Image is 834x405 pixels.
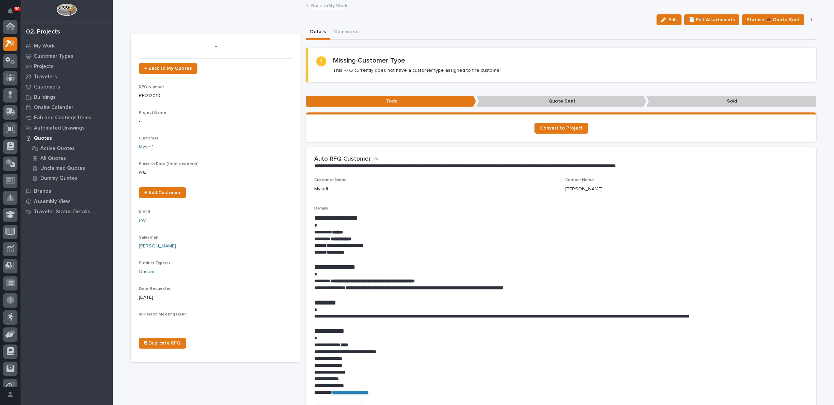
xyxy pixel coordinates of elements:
p: Customer Types [34,53,74,59]
p: Customers [34,84,60,90]
a: Brands [21,186,113,196]
p: - [139,118,292,125]
a: Back toMy Work [311,1,347,9]
a: [PERSON_NAME] [139,243,176,250]
span: Contact Name [565,178,594,182]
span: Salesman [139,235,158,240]
h2: Auto RFQ Customer [314,156,371,163]
button: Comments [330,25,362,40]
img: Workspace Logo [56,3,77,16]
a: Onsite Calendar [21,102,113,112]
span: ⎘ Duplicate RFQ [144,341,181,346]
span: Project Name [139,111,166,115]
p: Brands [34,188,51,194]
a: ← Back to My Quotes [139,63,197,74]
a: Customers [21,82,113,92]
a: Convert to Project [534,123,588,134]
a: Traveler Status Details [21,206,113,217]
p: Unclaimed Quotes [40,165,85,172]
span: Customer Name [314,178,347,182]
p: Buildings [34,94,56,100]
p: 90 [15,6,19,11]
span: Customer [139,136,158,140]
a: Active Quotes [26,144,113,153]
a: Customer Types [21,51,113,61]
span: Status→ 📤 Quote Sent [746,16,800,24]
a: Fab and Coatings Items [21,112,113,123]
a: PWI [139,217,147,224]
span: In-Person Meeting Held? [139,312,187,316]
p: - [139,320,292,327]
span: Success Rate (from customer) [139,162,199,166]
button: Auto RFQ Customer [314,156,378,163]
p: [DATE] [139,294,292,301]
p: Quotes [34,135,52,141]
span: Product Type(s) [139,261,170,265]
a: + Add Customer [139,187,186,198]
h2: Missing Customer Type [333,56,405,65]
p: Onsite Calendar [34,105,74,111]
button: Status→ 📤 Quote Sent [742,14,804,25]
span: + Add Customer [144,190,181,195]
span: Details [314,206,328,211]
p: Traveler Status Details [34,209,90,215]
p: Active Quotes [40,146,75,152]
p: Myself [314,186,328,193]
a: Automated Drawings [21,123,113,133]
p: Projects [34,64,54,70]
a: Dummy Quotes [26,173,113,183]
a: Custom [139,268,156,275]
a: Buildings [21,92,113,102]
p: All Quotes [40,156,66,162]
span: ← Back to My Quotes [144,66,192,71]
p: 0 % [139,170,292,177]
a: Quotes [21,133,113,143]
span: Edit [668,17,677,23]
p: [PERSON_NAME] [565,186,603,193]
div: 02. Projects [26,28,60,36]
p: Quote Sent [476,96,646,107]
p: Automated Drawings [34,125,85,131]
p: Dummy Quotes [40,175,78,181]
p: Fab and Coatings Items [34,115,91,121]
p: - [139,42,292,52]
p: This RFQ currently does not have a customer type assigned to the customer [333,67,501,73]
button: Details [306,25,330,40]
span: 📄 Edit Attachments [689,16,735,24]
p: RFQ12010 [139,92,292,99]
a: My Work [21,41,113,51]
a: Assembly View [21,196,113,206]
div: Notifications90 [9,8,17,19]
a: ⎘ Duplicate RFQ [139,338,186,349]
span: RFQ Number [139,85,164,89]
span: Brand [139,210,150,214]
p: Travelers [34,74,57,80]
span: Date Requested [139,287,172,291]
a: Travelers [21,71,113,82]
button: Edit [657,14,681,25]
a: Unclaimed Quotes [26,163,113,173]
a: All Quotes [26,153,113,163]
p: My Work [34,43,55,49]
button: Notifications [3,4,17,18]
p: Assembly View [34,199,70,205]
a: Myself [139,144,153,151]
a: Projects [21,61,113,71]
button: 📄 Edit Attachments [684,14,739,25]
p: Sold [646,96,816,107]
p: Todo [306,96,476,107]
span: Convert to Project [540,126,583,131]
